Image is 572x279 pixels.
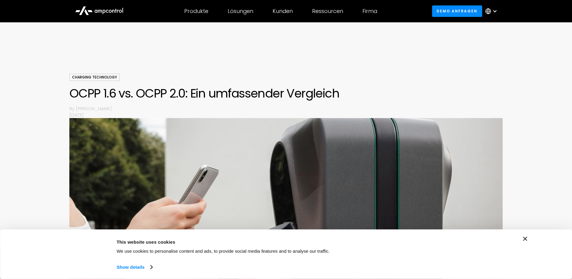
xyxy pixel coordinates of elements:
p: By [69,105,76,112]
div: Charging Technology [69,74,120,81]
div: Lösungen [228,8,253,14]
div: Produkte [184,8,208,14]
button: Okay [426,237,512,254]
div: Firma [362,8,377,14]
div: Ressourcen [312,8,343,14]
span: We use cookies to personalise content and ads, to provide social media features and to analyse ou... [117,249,330,254]
div: Kunden [273,8,293,14]
p: [DATE] [69,112,503,118]
a: Show details [117,263,152,272]
p: [PERSON_NAME] [76,105,503,112]
button: Close banner [523,237,527,241]
a: Demo anfragen [432,5,482,17]
h1: OCPP 1.6 vs. OCPP 2.0: Ein umfassender Vergleich [69,86,503,101]
div: This website uses cookies [117,238,412,245]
